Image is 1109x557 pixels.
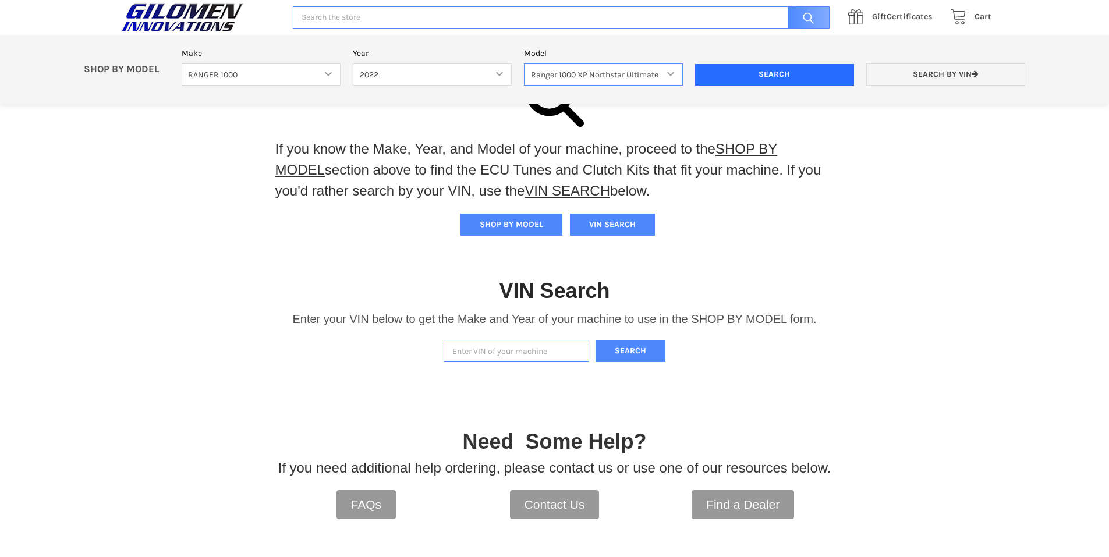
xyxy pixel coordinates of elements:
a: GiftCertificates [842,10,944,24]
a: GILOMEN INNOVATIONS [118,3,281,32]
a: Contact Us [510,490,600,519]
a: SHOP BY MODEL [275,141,778,178]
input: Search [695,64,854,86]
span: Certificates [872,12,932,22]
a: FAQs [336,490,396,519]
label: Year [353,47,512,59]
label: Model [524,47,683,59]
button: Search [596,340,665,363]
span: Cart [975,12,991,22]
input: Search [782,6,830,29]
img: GILOMEN INNOVATIONS [118,3,246,32]
p: If you know the Make, Year, and Model of your machine, proceed to the section above to find the E... [275,139,834,201]
p: Need Some Help? [462,426,646,457]
label: Make [182,47,341,59]
button: SHOP BY MODEL [460,214,562,236]
p: Enter your VIN below to get the Make and Year of your machine to use in the SHOP BY MODEL form. [292,310,816,328]
p: If you need additional help ordering, please contact us or use one of our resources below. [278,457,831,478]
a: VIN SEARCH [525,183,610,198]
h1: VIN Search [499,278,610,304]
a: Cart [944,10,991,24]
p: SHOP BY MODEL [78,63,176,76]
a: Find a Dealer [692,490,794,519]
input: Enter VIN of your machine [444,340,589,363]
input: Search the store [293,6,830,29]
span: Gift [872,12,887,22]
button: VIN SEARCH [570,214,655,236]
a: Search by VIN [866,63,1025,86]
